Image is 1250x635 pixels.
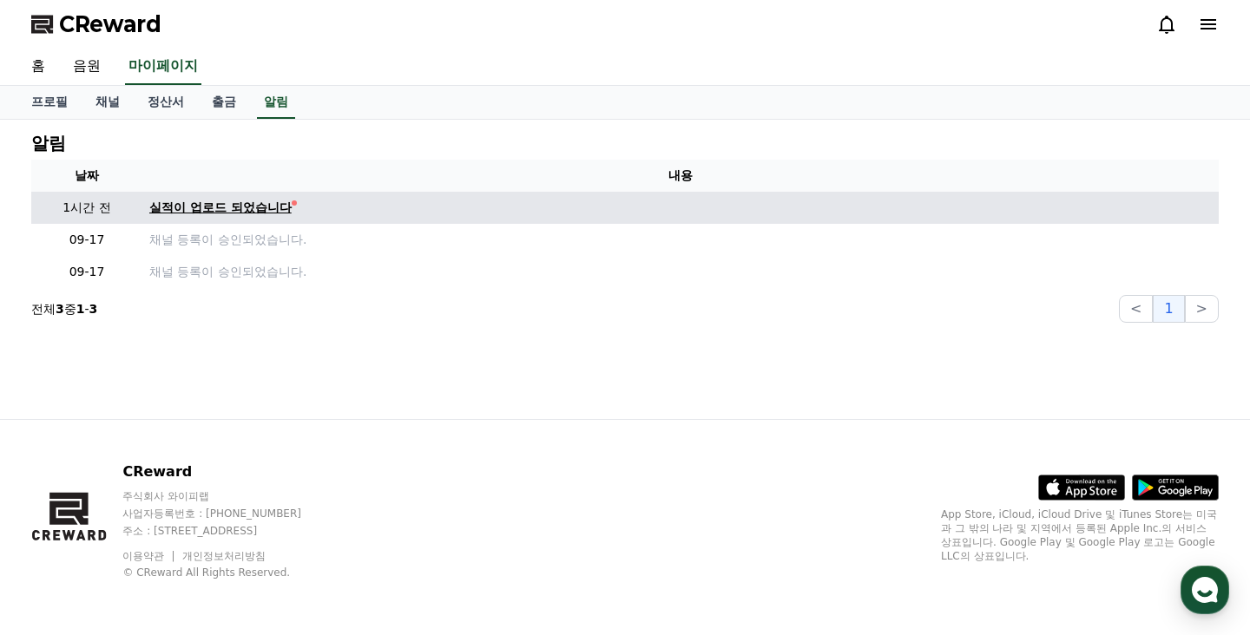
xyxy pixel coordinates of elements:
p: 사업자등록번호 : [PHONE_NUMBER] [122,507,334,520]
p: 채널 등록이 승인되었습니다. [149,231,1212,249]
p: 주소 : [STREET_ADDRESS] [122,524,334,538]
p: 채널 등록이 승인되었습니다. [149,263,1212,281]
p: 1시간 전 [38,199,135,217]
a: 음원 [59,49,115,85]
a: 개인정보처리방침 [182,550,266,562]
th: 날짜 [31,160,142,192]
a: 마이페이지 [125,49,201,85]
button: > [1185,295,1219,323]
h4: 알림 [31,134,66,153]
a: 홈 [5,491,115,534]
p: © CReward All Rights Reserved. [122,566,334,579]
a: 프로필 [17,86,82,119]
span: 대화 [159,518,180,532]
th: 내용 [142,160,1219,192]
strong: 3 [89,302,98,316]
button: < [1119,295,1153,323]
div: 실적이 업로드 되었습니다 [149,199,292,217]
span: 설정 [268,517,289,531]
p: 09-17 [38,231,135,249]
a: 알림 [257,86,295,119]
span: CReward [59,10,161,38]
a: 정산서 [134,86,198,119]
p: App Store, iCloud, iCloud Drive 및 iTunes Store는 미국과 그 밖의 나라 및 지역에서 등록된 Apple Inc.의 서비스 상표입니다. Goo... [941,507,1219,563]
p: CReward [122,462,334,482]
a: 실적이 업로드 되었습니다 [149,199,1212,217]
button: 1 [1153,295,1184,323]
a: 홈 [17,49,59,85]
a: 대화 [115,491,224,534]
a: 채널 [82,86,134,119]
a: CReward [31,10,161,38]
p: 주식회사 와이피랩 [122,489,334,503]
p: 전체 중 - [31,300,97,317]
strong: 1 [76,302,85,316]
span: 홈 [55,517,65,531]
strong: 3 [56,302,64,316]
p: 09-17 [38,263,135,281]
a: 이용약관 [122,550,177,562]
a: 설정 [224,491,333,534]
a: 출금 [198,86,250,119]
